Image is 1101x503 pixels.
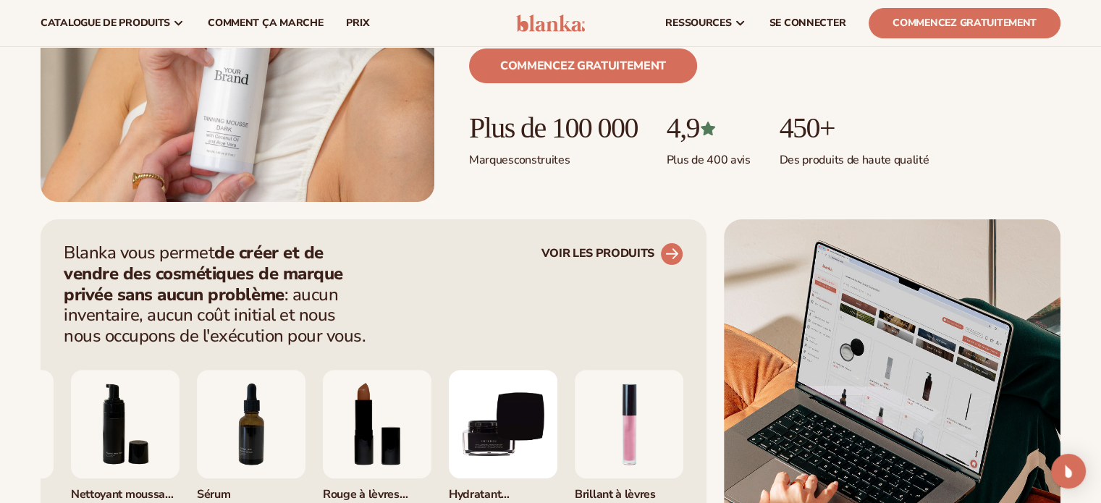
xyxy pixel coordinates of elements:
font: Blanka vous permet [64,241,214,264]
img: Rouge à lèvres crème de luxe. [323,370,431,478]
font: : aucun inventaire, aucun coût initial et nous nous occupons de l'exécution pour vous. [64,283,366,348]
div: Ouvrir Intercom Messenger [1051,454,1086,489]
font: ressources [665,16,731,30]
img: Hydratant hyaluronique [449,370,557,478]
font: de créer et de vendre des cosmétiques de marque privée sans aucun problème [64,241,343,306]
font: Plus de 400 avis [667,152,751,168]
font: Comment ça marche [208,16,323,30]
font: prix [346,16,369,30]
font: Plus de 100 000 [469,111,638,144]
img: Sérum au collagène et au rétinol. [197,370,305,478]
font: 450+ [780,111,835,144]
font: Commencez gratuitement [500,58,666,74]
font: SE CONNECTER [769,16,846,30]
img: Brillant à lèvres rose. [575,370,683,478]
img: logo [516,14,585,32]
a: Commencez gratuitement [869,8,1060,38]
font: construites [514,152,570,168]
font: 4,9 [667,111,699,144]
font: Brillant à lèvres [575,486,656,502]
font: Commencez gratuitement [893,16,1037,30]
font: catalogue de produits [41,16,170,30]
a: Commencez gratuitement [469,48,697,83]
font: Sérum [197,486,230,502]
a: VOIR LES PRODUITS [541,242,683,266]
img: Nettoyant moussant pour barbe. [71,370,180,478]
font: Des produits de haute qualité [780,152,929,168]
font: Marques [469,152,514,168]
font: VOIR LES PRODUITS [541,245,654,261]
